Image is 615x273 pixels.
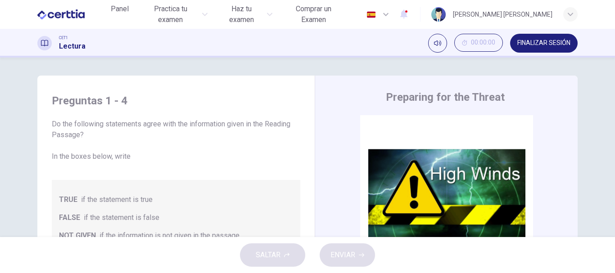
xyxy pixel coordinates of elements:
[471,39,495,46] span: 00:00:00
[59,194,77,205] span: TRUE
[510,34,578,53] button: FINALIZAR SESIÓN
[386,90,505,104] h4: Preparing for the Threat
[37,5,85,23] img: CERTTIA logo
[218,4,264,25] span: Haz tu examen
[517,40,570,47] span: FINALIZAR SESIÓN
[283,4,344,25] span: Comprar un Examen
[52,119,300,162] span: Do the following statements agree with the information given in the Reading Passage? In the boxes...
[59,41,86,52] h1: Lectura
[84,212,159,223] span: if the statement is false
[105,1,134,17] button: Panel
[428,34,447,53] div: Silenciar
[105,1,134,28] a: Panel
[366,11,377,18] img: es
[215,1,276,28] button: Haz tu examen
[59,230,96,241] span: NOT GIVEN
[454,34,503,52] button: 00:00:00
[138,1,212,28] button: Practica tu examen
[141,4,200,25] span: Practica tu examen
[52,94,300,108] h4: Preguntas 1 - 4
[431,7,446,22] img: Profile picture
[454,34,503,53] div: Ocultar
[99,230,240,241] span: if the information is not given in the passage
[81,194,153,205] span: if the statement is true
[111,4,129,14] span: Panel
[453,9,552,20] div: [PERSON_NAME] [PERSON_NAME]
[37,5,105,23] a: CERTTIA logo
[59,212,80,223] span: FALSE
[59,35,68,41] span: CET1
[280,1,348,28] button: Comprar un Examen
